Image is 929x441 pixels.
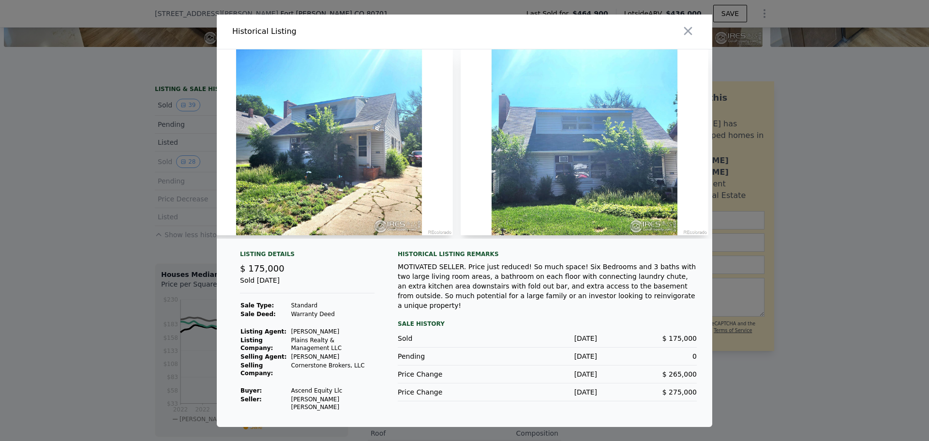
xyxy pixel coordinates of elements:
[398,318,697,330] div: Sale History
[205,49,453,235] img: Property Img
[290,310,375,319] td: Warranty Deed
[290,301,375,310] td: Standard
[398,369,497,379] div: Price Change
[497,369,597,379] div: [DATE]
[232,26,461,37] div: Historical Listing
[240,353,287,360] strong: Selling Agent:
[240,311,276,318] strong: Sale Deed:
[398,262,697,310] div: MOTIVATED SELLER. Price just reduced! So much space! Six Bedrooms and 3 baths with two large livi...
[240,302,274,309] strong: Sale Type:
[398,387,497,397] div: Price Change
[240,396,262,403] strong: Seller :
[240,328,286,335] strong: Listing Agent:
[240,387,262,394] strong: Buyer :
[240,362,273,377] strong: Selling Company:
[290,352,375,361] td: [PERSON_NAME]
[290,327,375,336] td: [PERSON_NAME]
[290,361,375,378] td: Cornerstone Brokers, LLC
[398,334,497,343] div: Sold
[240,263,285,274] span: $ 175,000
[662,370,697,378] span: $ 265,000
[398,351,497,361] div: Pending
[662,388,697,396] span: $ 275,000
[290,386,375,395] td: Ascend Equity Llc
[497,387,597,397] div: [DATE]
[290,336,375,352] td: Plains Realty & Management LLC
[240,250,375,262] div: Listing Details
[290,395,375,411] td: [PERSON_NAME] [PERSON_NAME]
[461,49,708,235] img: Property Img
[597,351,697,361] div: 0
[398,250,697,258] div: Historical Listing remarks
[497,351,597,361] div: [DATE]
[240,337,273,351] strong: Listing Company:
[662,335,697,342] span: $ 175,000
[240,275,375,293] div: Sold [DATE]
[497,334,597,343] div: [DATE]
